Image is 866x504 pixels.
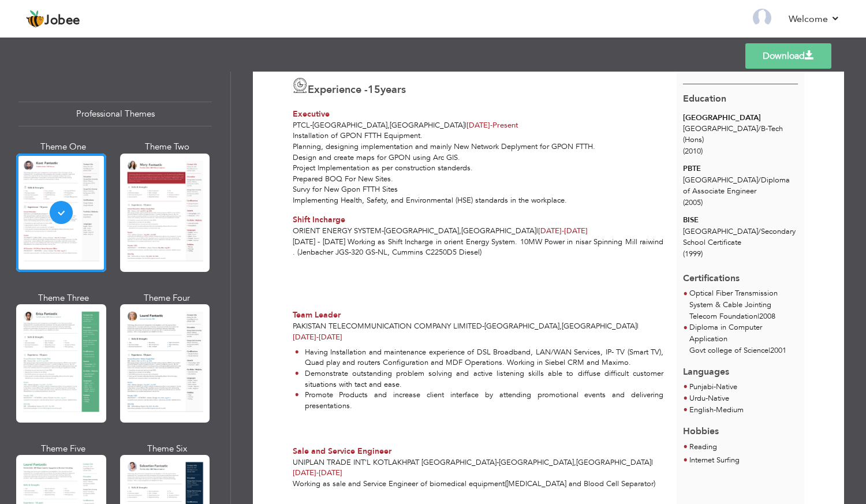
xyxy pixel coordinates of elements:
[758,175,761,185] span: /
[536,226,538,236] span: |
[18,292,109,304] div: Theme Three
[293,321,482,331] span: Pakistan Telecommunication Company Limited
[316,332,319,342] span: -
[461,226,536,236] span: [GEOGRAPHIC_DATA]
[368,83,380,97] span: 15
[293,332,319,342] span: [DATE]
[768,345,770,356] span: |
[26,10,80,28] a: Jobee
[758,124,761,134] span: /
[576,457,651,468] span: [GEOGRAPHIC_DATA]
[637,321,639,331] span: |
[683,357,729,379] span: Languages
[384,226,459,236] span: [GEOGRAPHIC_DATA]
[308,83,368,97] span: Experience -
[689,405,744,416] li: Medium
[490,120,492,130] span: -
[683,124,783,145] span: [GEOGRAPHIC_DATA] B-Tech (Hons)
[293,446,391,457] span: Sale and Service Engineer
[122,141,212,153] div: Theme Two
[651,457,653,468] span: |
[789,12,840,26] a: Welcome
[683,113,798,124] div: [GEOGRAPHIC_DATA]
[18,102,212,126] div: Professional Themes
[683,175,790,196] span: [GEOGRAPHIC_DATA] Diploma of Associate Engineer
[559,321,562,331] span: ,
[689,288,778,310] span: Optical Fiber Transmission System & Cable Jointing
[286,130,670,206] div: Installation of GPON FTTH Equipment. Planning, designing implementation and mainly New Network De...
[482,321,484,331] span: -
[466,120,518,130] span: Present
[689,393,706,404] span: Urdu
[706,393,708,404] span: -
[714,405,716,415] span: -
[758,226,761,237] span: /
[714,382,716,392] span: -
[689,311,798,323] p: Telecom Foundation 2008
[466,120,492,130] span: [DATE]
[295,347,663,368] li: Having Installation and maintenance experience of DSL Broadband, LAN/WAN Services, IP- TV (Smart ...
[293,468,342,478] span: [DATE]
[562,226,564,236] span: -
[683,163,798,174] div: PBTE
[293,332,342,342] span: [DATE]
[312,120,387,130] span: [GEOGRAPHIC_DATA]
[499,457,574,468] span: [GEOGRAPHIC_DATA]
[689,382,737,393] li: Native
[574,457,576,468] span: ,
[689,442,717,452] span: Reading
[26,10,44,28] img: jobee.io
[683,92,726,105] span: Education
[497,457,499,468] span: -
[745,43,831,69] a: Download
[293,120,310,130] span: PTCL
[753,9,771,27] img: Profile Img
[683,146,703,156] span: (2010)
[293,214,345,225] span: Shift Incharge
[683,215,798,226] div: BISE
[689,393,744,405] li: Native
[122,443,212,455] div: Theme Six
[683,197,703,208] span: (2005)
[757,311,759,322] span: |
[390,120,465,130] span: [GEOGRAPHIC_DATA]
[683,263,740,285] span: Certifications
[316,468,319,478] span: -
[683,249,703,259] span: (1999)
[387,120,390,130] span: ,
[18,141,109,153] div: Theme One
[538,226,588,236] span: [DATE]
[689,455,740,465] span: Internet Surfing
[382,226,384,236] span: -
[368,83,406,98] label: years
[286,237,670,301] div: [DATE] - [DATE] Working as Shift Incharge in orient Energy System. 10MW Power in nisar Spinning M...
[465,120,466,130] span: |
[562,321,637,331] span: [GEOGRAPHIC_DATA]
[295,390,663,411] li: Promote Products and increase client interface by attending promotional events and delivering pre...
[293,309,341,320] span: Team Leader
[683,226,796,248] span: [GEOGRAPHIC_DATA] Secondary School Certificate
[683,425,719,438] span: Hobbies
[689,405,714,415] span: English
[689,345,798,357] p: Govt college of Science 2001
[538,226,564,236] span: [DATE]
[293,457,497,468] span: Uniplan Trade Int'l Kotlakhpat [GEOGRAPHIC_DATA]
[293,468,319,478] span: [DATE]
[310,120,312,130] span: -
[18,443,109,455] div: Theme Five
[459,226,461,236] span: ,
[689,382,714,392] span: Punjabi
[44,14,80,27] span: Jobee
[293,109,330,120] span: Executive
[689,322,762,344] span: Diploma in Computer Application
[295,368,663,390] li: Demonstrate outstanding problem solving and active listening skills able to diffuse difficult cus...
[484,321,559,331] span: [GEOGRAPHIC_DATA]
[122,292,212,304] div: Theme Four
[293,226,382,236] span: Orient Energy System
